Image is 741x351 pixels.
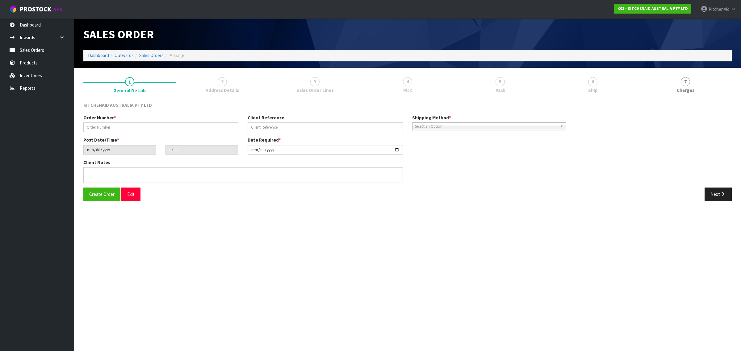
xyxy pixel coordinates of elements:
label: Order Number [83,114,116,121]
span: Sales Order Lines [296,87,334,93]
span: 7 [681,77,690,86]
label: Date Required [248,137,281,143]
input: Order Number [83,122,238,132]
span: 2 [218,77,227,86]
button: Next [705,188,732,201]
span: General Details [83,97,732,206]
small: WMS [52,7,62,13]
a: Dashboard [88,52,109,58]
label: Shipping Method [412,114,451,121]
span: KitchenAid [709,6,730,12]
span: 6 [588,77,597,86]
span: KITCHENAID AUSTRALIA PTY LTD [83,102,152,108]
label: Client Notes [83,159,110,166]
span: Pick [403,87,412,93]
a: Sales Orders [139,52,164,58]
img: cube-alt.png [9,5,17,13]
span: Charges [677,87,694,93]
span: Ship [588,87,598,93]
span: Address Details [206,87,239,93]
span: ProStock [20,5,51,13]
span: Select an Option [415,123,558,130]
a: Outwards [115,52,134,58]
span: Manage [169,52,184,58]
span: General Details [113,87,146,94]
button: Create Order [83,188,120,201]
label: Client Reference [248,114,284,121]
input: Client Reference [248,122,403,132]
strong: K01 - KITCHENAID AUSTRALIA PTY LTD [617,6,688,11]
span: Create Order [89,191,115,197]
span: Sales Order [83,27,154,41]
span: 3 [310,77,320,86]
span: 1 [125,77,134,86]
label: Post Date/Time [83,137,119,143]
button: Exit [121,188,140,201]
span: Pack [496,87,505,93]
span: 4 [403,77,412,86]
span: 5 [496,77,505,86]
